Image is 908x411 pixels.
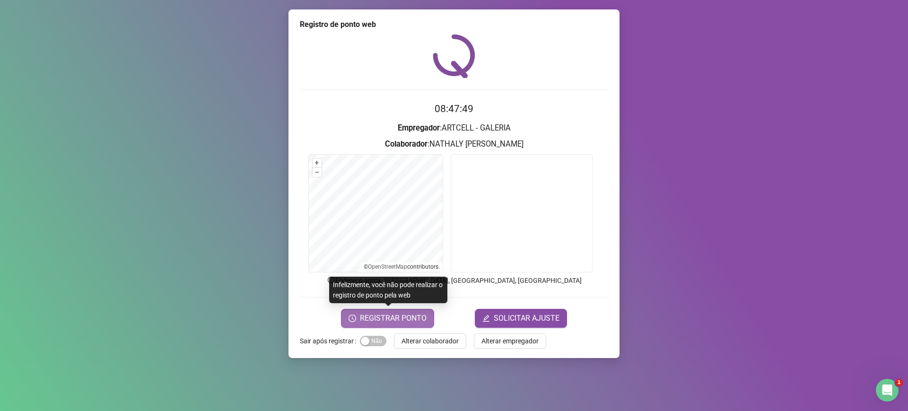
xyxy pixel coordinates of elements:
[300,122,608,134] h3: : ARTCELL - GALERIA
[341,309,434,328] button: REGISTRAR PONTO
[300,138,608,150] h3: : NATHALY [PERSON_NAME]
[494,313,559,324] span: SOLICITAR AJUSTE
[895,379,903,386] span: 1
[300,275,608,286] p: Endereço aprox. : [GEOGRAPHIC_DATA], [GEOGRAPHIC_DATA], [GEOGRAPHIC_DATA]
[313,158,322,167] button: +
[327,276,335,284] span: info-circle
[398,123,440,132] strong: Empregador
[402,336,459,346] span: Alterar colaborador
[435,103,473,114] time: 08:47:49
[329,277,447,303] div: Infelizmente, você não pode realizar o registro de ponto pela web
[368,263,407,270] a: OpenStreetMap
[394,333,466,349] button: Alterar colaborador
[385,140,428,149] strong: Colaborador
[474,333,546,349] button: Alterar empregador
[360,313,427,324] span: REGISTRAR PONTO
[475,309,567,328] button: editSOLICITAR AJUSTE
[481,336,539,346] span: Alterar empregador
[482,315,490,322] span: edit
[364,263,440,270] li: © contributors.
[349,315,356,322] span: clock-circle
[300,19,608,30] div: Registro de ponto web
[313,168,322,177] button: –
[433,34,475,78] img: QRPoint
[876,379,899,402] iframe: Intercom live chat
[300,333,360,349] label: Sair após registrar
